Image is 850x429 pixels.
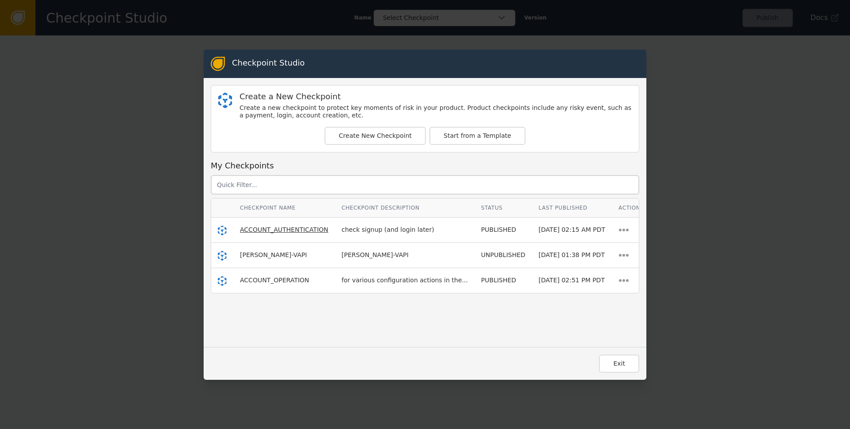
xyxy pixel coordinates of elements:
div: Checkpoint Studio [232,57,305,71]
span: [PERSON_NAME]-VAPI [342,251,409,258]
th: Checkpoint Name [233,199,335,218]
span: ACCOUNT_AUTHENTICATION [240,226,328,233]
div: PUBLISHED [481,225,525,234]
div: UNPUBLISHED [481,250,525,260]
div: Create a New Checkpoint [240,93,632,101]
div: for various configuration actions in the... [342,276,468,285]
button: Create New Checkpoint [325,127,426,145]
div: PUBLISHED [481,276,525,285]
div: [DATE] 02:15 AM PDT [539,225,605,234]
th: Last Published [532,199,612,218]
button: Start from a Template [429,127,525,145]
th: Status [475,199,532,218]
span: [PERSON_NAME]-VAPI [240,251,307,258]
button: Exit [599,355,639,373]
span: ACCOUNT_OPERATION [240,277,309,284]
div: Create a new checkpoint to protect key moments of risk in your product. Product checkpoints inclu... [240,104,632,120]
th: Checkpoint Description [335,199,475,218]
div: [DATE] 01:38 PM PDT [539,250,605,260]
span: check signup (and login later) [342,226,434,233]
th: Actions [612,199,651,218]
div: My Checkpoints [211,160,639,172]
div: [DATE] 02:51 PM PDT [539,276,605,285]
input: Quick Filter... [211,175,639,195]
